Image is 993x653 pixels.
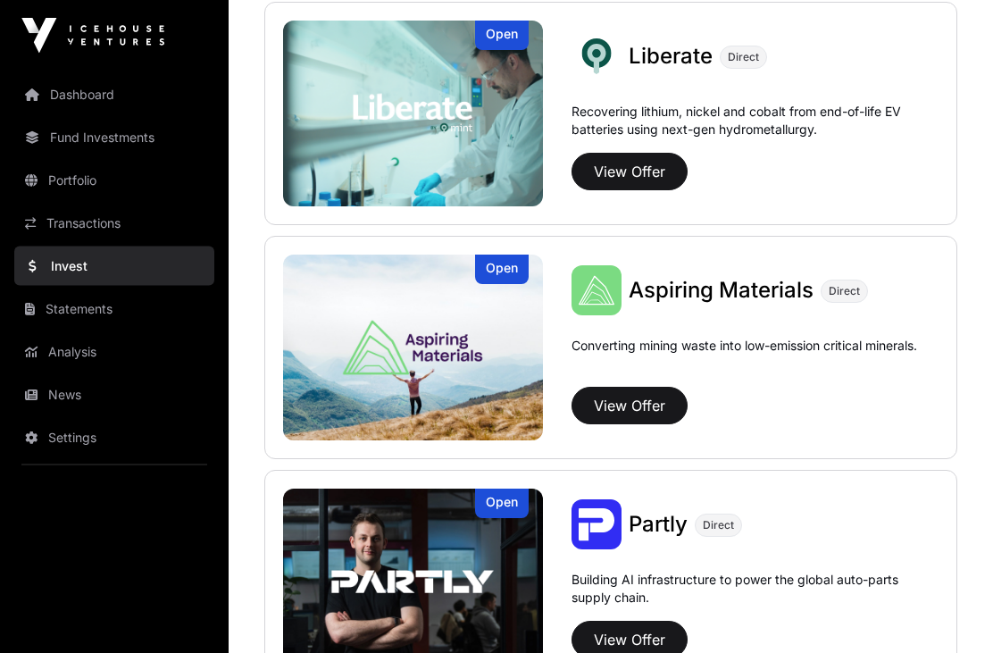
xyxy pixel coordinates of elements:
[629,278,814,304] span: Aspiring Materials
[475,21,529,51] div: Open
[572,104,939,147] p: Recovering lithium, nickel and cobalt from end-of-life EV batteries using next-gen hydrometallurgy.
[629,277,814,306] a: Aspiring Materials
[283,21,543,207] a: LiberateOpen
[283,255,543,441] img: Aspiring Materials
[829,285,860,299] span: Direct
[14,75,214,114] a: Dashboard
[14,375,214,414] a: News
[629,43,713,71] a: Liberate
[283,255,543,441] a: Aspiring MaterialsOpen
[572,388,688,425] button: View Offer
[14,332,214,372] a: Analysis
[14,204,214,243] a: Transactions
[572,266,622,316] img: Aspiring Materials
[14,247,214,286] a: Invest
[728,51,759,65] span: Direct
[629,511,688,540] a: Partly
[629,512,688,538] span: Partly
[904,567,993,653] iframe: Chat Widget
[629,44,713,70] span: Liberate
[14,289,214,329] a: Statements
[572,338,917,381] p: Converting mining waste into low-emission critical minerals.
[572,154,688,191] button: View Offer
[572,572,939,615] p: Building AI infrastructure to power the global auto-parts supply chain.
[475,255,529,285] div: Open
[572,32,622,82] img: Liberate
[703,519,734,533] span: Direct
[572,500,622,550] img: Partly
[14,418,214,457] a: Settings
[283,21,543,207] img: Liberate
[475,490,529,519] div: Open
[14,118,214,157] a: Fund Investments
[14,161,214,200] a: Portfolio
[21,18,164,54] img: Icehouse Ventures Logo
